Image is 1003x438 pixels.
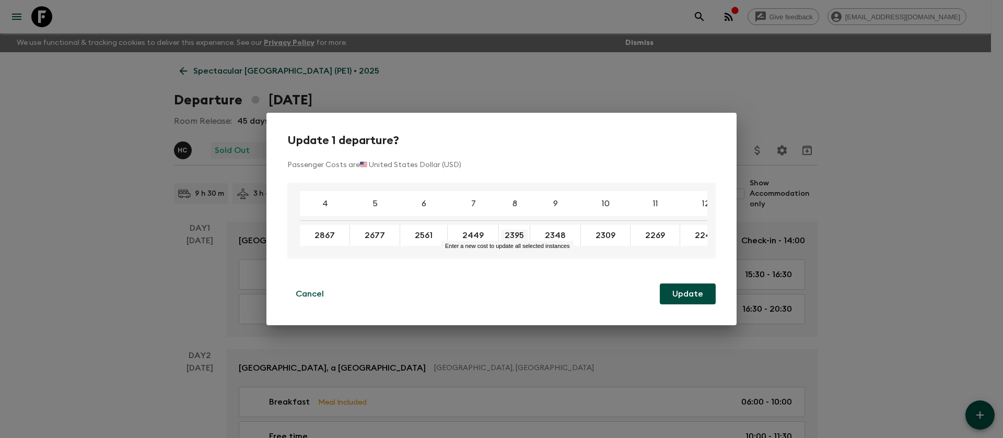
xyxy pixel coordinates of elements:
p: 12 [702,197,709,210]
h2: Update 1 departure? [287,134,716,147]
div: Enter a new cost to update all selected instances [530,225,581,246]
button: 2247 [682,225,729,246]
div: Enter a new cost to update all selected instances [448,225,499,246]
div: Enter a new cost to update all selected instances [680,225,731,246]
button: 2449 [450,225,496,246]
button: Cancel [287,283,332,304]
p: 6 [422,197,426,210]
p: Passenger Costs are 🇺🇸 United States Dollar (USD) [287,160,716,170]
div: Enter a new cost to update all selected instances [581,225,631,246]
button: 2269 [633,225,678,246]
div: Enter a new cost to update all selected instances [300,225,350,246]
button: 2677 [352,225,398,246]
button: 2561 [402,225,445,246]
p: 7 [471,197,476,210]
div: Enter a new cost to update all selected instances [400,225,448,246]
p: 10 [602,197,610,210]
button: 2348 [532,225,578,246]
p: 11 [653,197,658,210]
button: 2867 [302,225,347,246]
div: Enter a new cost to update all selected instances [631,225,680,246]
div: Enter a new cost to update all selected instances [499,225,530,246]
p: 8 [512,197,517,210]
p: 5 [372,197,378,210]
p: 4 [322,197,328,210]
div: Enter a new cost to update all selected instances [350,225,400,246]
button: 2309 [583,225,628,246]
p: 9 [553,197,558,210]
p: Cancel [296,288,324,300]
button: Update [660,283,716,304]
